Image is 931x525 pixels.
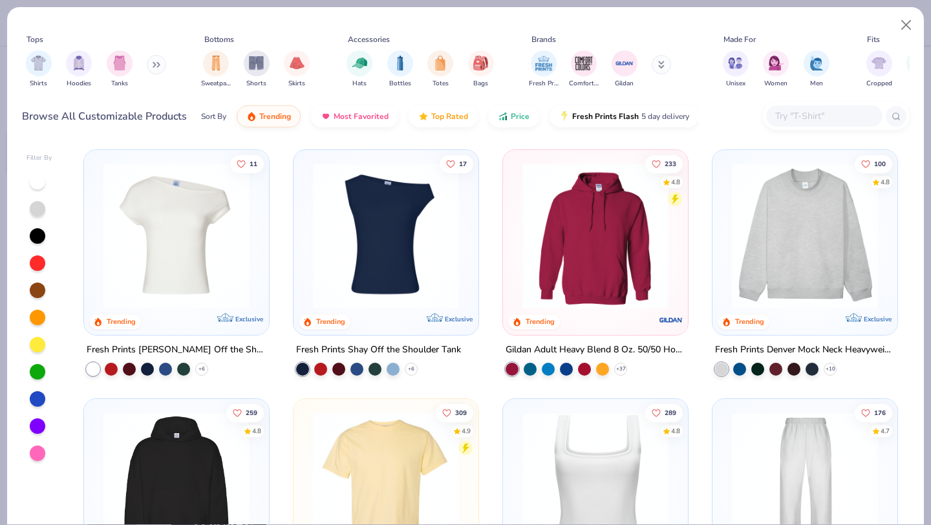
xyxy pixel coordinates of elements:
[67,79,91,89] span: Hoodies
[112,56,127,70] img: Tanks Image
[529,79,559,89] span: Fresh Prints
[671,177,680,187] div: 4.8
[723,50,749,89] div: filter for Unisex
[473,79,488,89] span: Bags
[531,34,556,45] div: Brands
[809,56,824,70] img: Men Image
[284,50,310,89] button: filter button
[97,163,256,309] img: a1c94bf0-cbc2-4c5c-96ec-cab3b8502a7f
[201,50,231,89] div: filter for Sweatpants
[418,111,429,122] img: TopRated.gif
[550,105,699,127] button: Fresh Prints Flash5 day delivery
[244,50,270,89] button: filter button
[881,177,890,187] div: 4.8
[201,111,226,122] div: Sort By
[725,163,884,309] img: f5d85501-0dbb-4ee4-b115-c08fa3845d83
[866,50,892,89] button: filter button
[30,79,47,89] span: Shirts
[235,315,263,323] span: Exclusive
[284,50,310,89] div: filter for Skirts
[445,315,473,323] span: Exclusive
[389,79,411,89] span: Bottles
[612,50,637,89] div: filter for Gildan
[198,365,205,373] span: + 6
[810,79,823,89] span: Men
[615,79,634,89] span: Gildan
[645,403,683,422] button: Like
[209,56,223,70] img: Sweatpants Image
[468,50,494,89] div: filter for Bags
[569,79,599,89] span: Comfort Colors
[455,409,467,416] span: 309
[804,50,829,89] div: filter for Men
[867,34,880,45] div: Fits
[246,409,258,416] span: 259
[201,79,231,89] span: Sweatpants
[855,155,892,173] button: Like
[249,56,264,70] img: Shorts Image
[387,50,413,89] button: filter button
[334,111,389,122] span: Most Favorited
[246,111,257,122] img: trending.gif
[769,56,784,70] img: Women Image
[612,50,637,89] button: filter button
[511,111,530,122] span: Price
[408,365,414,373] span: + 6
[726,79,745,89] span: Unisex
[246,79,266,89] span: Shorts
[27,153,52,163] div: Filter By
[107,50,133,89] div: filter for Tanks
[671,426,680,436] div: 4.8
[253,426,262,436] div: 4.8
[72,56,86,70] img: Hoodies Image
[27,34,43,45] div: Tops
[387,50,413,89] div: filter for Bottles
[506,342,685,358] div: Gildan Adult Heavy Blend 8 Oz. 50/50 Hooded Sweatshirt
[347,50,372,89] button: filter button
[66,50,92,89] div: filter for Hoodies
[288,79,305,89] span: Skirts
[321,111,331,122] img: most_fav.gif
[645,155,683,173] button: Like
[87,342,266,358] div: Fresh Prints [PERSON_NAME] Off the Shoulder Top
[465,163,625,309] img: af1e0f41-62ea-4e8f-9b2b-c8bb59fc549d
[881,426,890,436] div: 4.7
[26,50,52,89] div: filter for Shirts
[615,365,625,373] span: + 37
[393,56,407,70] img: Bottles Image
[462,426,471,436] div: 4.9
[459,160,467,167] span: 17
[231,155,264,173] button: Like
[311,105,398,127] button: Most Favorited
[534,54,553,73] img: Fresh Prints Image
[473,56,487,70] img: Bags Image
[204,34,234,45] div: Bottoms
[488,105,539,127] button: Price
[468,50,494,89] button: filter button
[22,109,187,124] div: Browse All Customizable Products
[866,79,892,89] span: Cropped
[715,342,895,358] div: Fresh Prints Denver Mock Neck Heavyweight Sweatshirt
[237,105,301,127] button: Trending
[874,160,886,167] span: 100
[723,34,756,45] div: Made For
[764,79,787,89] span: Women
[569,50,599,89] div: filter for Comfort Colors
[433,56,447,70] img: Totes Image
[872,56,886,70] img: Cropped Image
[763,50,789,89] div: filter for Women
[250,160,258,167] span: 11
[866,50,892,89] div: filter for Cropped
[409,105,478,127] button: Top Rated
[259,111,291,122] span: Trending
[874,409,886,416] span: 176
[774,109,873,123] input: Try "T-Shirt"
[658,307,684,333] img: Gildan logo
[574,54,594,73] img: Comfort Colors Image
[436,403,473,422] button: Like
[31,56,46,70] img: Shirts Image
[665,409,676,416] span: 289
[306,163,465,309] img: 5716b33b-ee27-473a-ad8a-9b8687048459
[433,79,449,89] span: Totes
[431,111,468,122] span: Top Rated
